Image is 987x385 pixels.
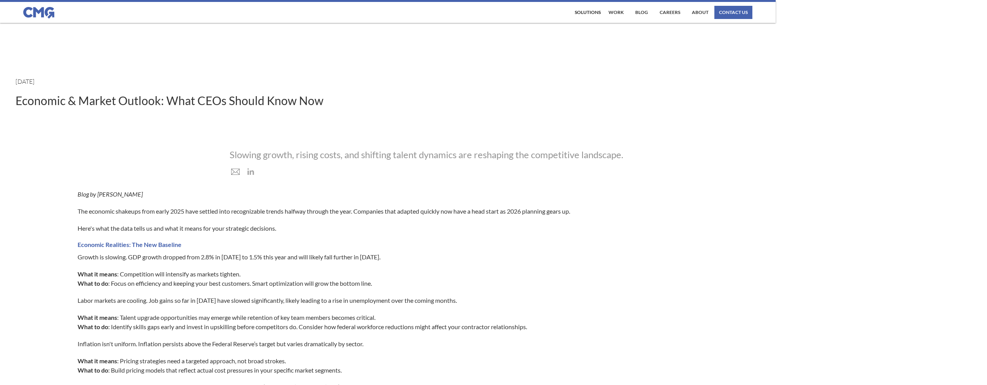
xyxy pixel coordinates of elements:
[78,280,108,287] strong: What to do
[78,224,690,233] p: Here's what the data tells us and what it means for your strategic decisions.
[690,6,710,19] a: About
[78,356,690,375] p: : Pricing strategies need a targeted approach, not broad strokes. : Build pricing models that ref...
[78,269,690,288] p: : Competition will intensify as markets tighten. : Focus on efficiency and keeping your best cust...
[78,241,181,248] strong: Economic Realities: The New Baseline
[658,6,682,19] a: Careers
[247,167,255,176] img: LinkedIn icon in grey
[607,6,626,19] a: work
[719,10,748,15] div: contact us
[78,323,108,330] strong: What to do
[78,296,690,305] p: Labor markets are cooling. Job gains so far in [DATE] have slowed significantly, likely leading t...
[723,162,757,170] h2: [DATE]
[78,207,690,216] p: The economic shakeups from early 2025 have settled into recognizable trends halfway through the y...
[230,168,240,176] img: mail icon in grey
[575,10,601,15] div: Solutions
[78,314,117,321] strong: What it means
[78,339,690,349] p: Inflation isn't uniform. Inflation persists above the Federal Reserve’s target but varies dramati...
[230,148,723,161] div: Slowing growth, rising costs, and shifting talent dynamics are reshaping the competitive landscape.
[633,6,650,19] a: Blog
[78,252,690,262] p: Growth is slowing. GDP growth dropped from 2.8% in [DATE] to 1.5% this year and will likely fall ...
[23,7,54,19] img: CMG logo in blue.
[78,366,108,374] strong: What to do
[78,270,117,278] strong: What it means
[78,190,143,198] em: Blog by [PERSON_NAME]
[78,313,690,331] p: : Talent upgrade opportunities may emerge while retention of key team members becomes critical. :...
[78,357,117,364] strong: What it means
